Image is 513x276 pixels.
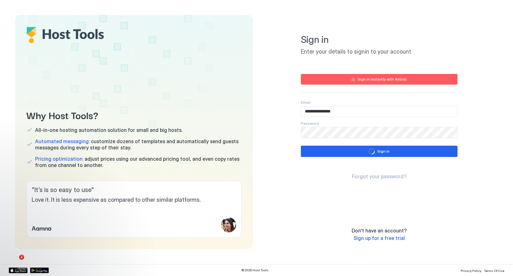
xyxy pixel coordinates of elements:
[6,255,21,270] iframe: Intercom live chat
[484,267,504,273] a: Terms Of Use
[5,215,130,259] iframe: Intercom notifications message
[352,227,407,234] span: Don't have an account?
[352,173,406,180] span: Forgot your password?
[301,146,458,157] button: loadingSign in
[9,268,28,273] a: App Store
[353,235,405,242] a: Sign up for a free trial
[35,156,83,162] span: Pricing optimization:
[26,108,242,122] span: Why Host Tools?
[241,268,269,272] span: © 2025 Host Tools
[301,100,311,105] span: Email
[19,255,24,260] span: 2
[32,186,236,194] span: " It’s is so easy to use "
[369,148,375,154] div: loading
[32,196,236,204] span: Love it. It is less expensive as compared to other similar platforms.
[301,74,458,85] button: Sign in instantly with Airbnb
[484,269,504,273] span: Terms Of Use
[352,173,406,180] a: Forgot your password?
[30,268,49,273] a: Google Play Store
[301,48,458,55] span: Enter your details to signin to your account
[461,267,481,273] a: Privacy Policy
[35,138,242,151] span: customize dozens of templates and automatically send guests messages during every step of their s...
[461,269,481,273] span: Privacy Policy
[301,121,319,126] span: Password
[377,148,390,154] div: Sign in
[358,76,407,82] div: Sign in instantly with Airbnb
[301,127,457,138] input: Input Field
[35,138,90,144] span: Automated messaging:
[301,34,458,46] span: Sign in
[221,217,236,232] div: profile
[35,127,182,133] span: All-in-one hosting automation solution for small and big hosts.
[35,156,242,168] span: adjust prices using our advanced pricing tool, and even copy rates from one channel to another.
[301,106,457,117] input: Input Field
